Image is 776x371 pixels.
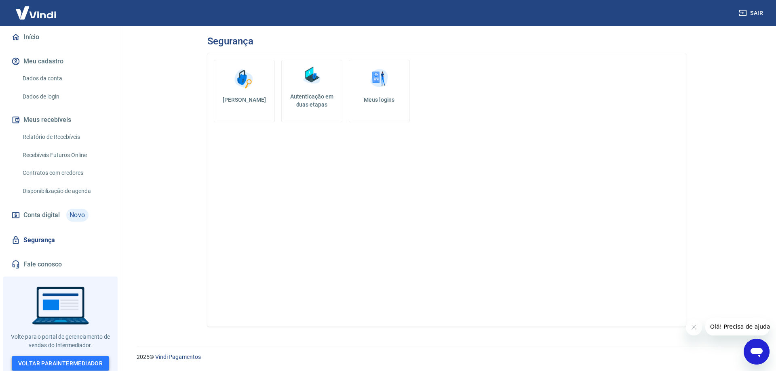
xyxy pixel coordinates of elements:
[207,36,253,47] h3: Segurança
[19,183,111,199] a: Disponibilização de agenda
[356,96,403,104] h5: Meus logins
[10,52,111,70] button: Meu cadastro
[66,209,89,222] span: Novo
[299,63,324,88] img: Autenticação em duas etapas
[5,6,68,12] span: Olá! Precisa de ajuda?
[705,318,770,335] iframe: Mensagem da empresa
[19,147,111,163] a: Recebíveis Futuros Online
[214,60,275,122] a: [PERSON_NAME]
[19,129,111,145] a: Relatório de Recebíveis
[10,205,111,225] a: Conta digitalNovo
[23,210,60,221] span: Conta digital
[221,96,268,104] h5: [PERSON_NAME]
[155,354,201,360] a: Vindi Pagamentos
[19,70,111,87] a: Dados da conta
[285,92,339,109] h5: Autenticação em duas etapas
[19,165,111,181] a: Contratos com credores
[12,356,110,371] a: Voltar paraIntermediador
[349,60,410,122] a: Meus logins
[10,231,111,249] a: Segurança
[137,353,757,361] p: 2025 ©
[10,0,62,25] img: Vindi
[10,28,111,46] a: Início
[232,67,256,91] img: Alterar senha
[10,111,111,129] button: Meus recebíveis
[10,256,111,273] a: Fale conosco
[686,319,702,335] iframe: Fechar mensagem
[744,339,770,365] iframe: Botão para abrir a janela de mensagens
[737,6,766,21] button: Sair
[367,67,391,91] img: Meus logins
[281,60,342,122] a: Autenticação em duas etapas
[19,88,111,105] a: Dados de login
